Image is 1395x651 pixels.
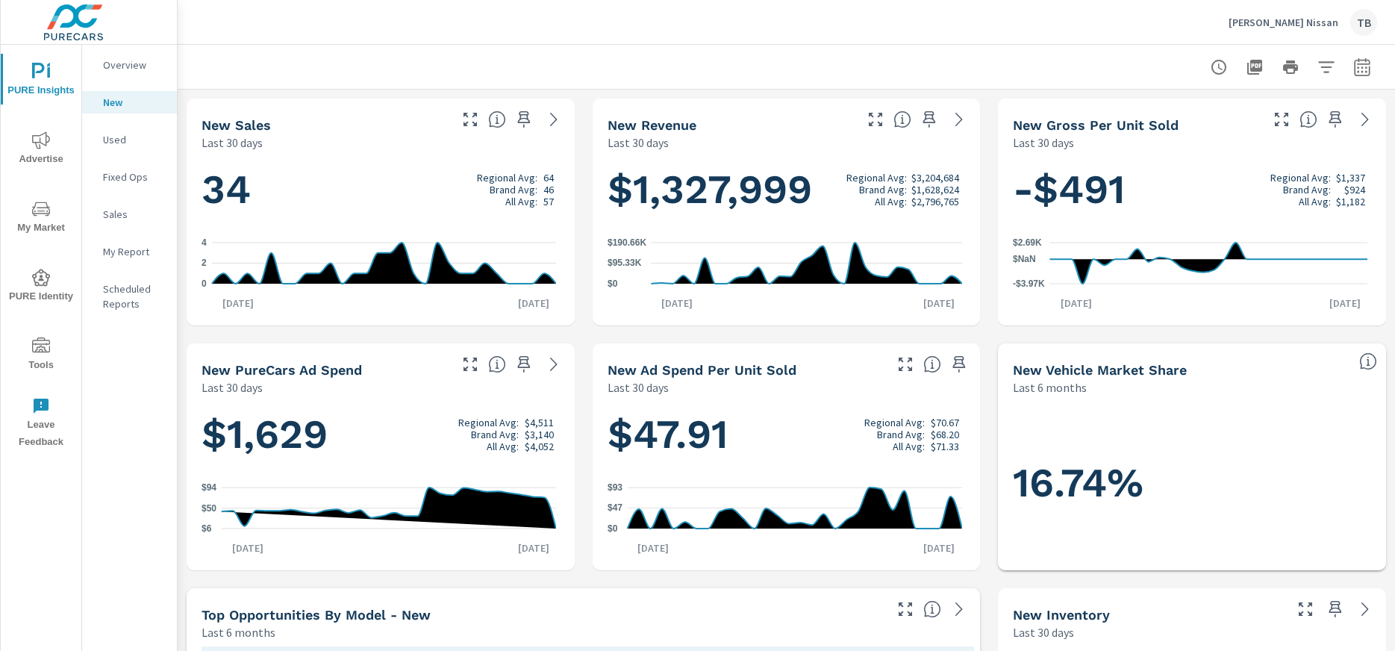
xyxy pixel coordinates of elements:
[82,278,177,315] div: Scheduled Reports
[525,429,554,440] p: $3,140
[490,184,537,196] p: Brand Avg:
[911,172,959,184] p: $3,204,684
[1,45,81,457] div: nav menu
[923,600,941,618] span: Find the biggest opportunities within your model lineup by seeing how each model is selling in yo...
[512,108,536,131] span: Save this to your personalized report
[82,203,177,225] div: Sales
[543,196,554,208] p: 57
[1347,52,1377,82] button: Select Date Range
[5,337,77,374] span: Tools
[1299,196,1331,208] p: All Avg:
[82,240,177,263] div: My Report
[913,541,965,555] p: [DATE]
[1013,278,1045,289] text: -$3.97K
[1013,458,1371,508] h1: 16.74%
[1013,623,1074,641] p: Last 30 days
[5,200,77,237] span: My Market
[1350,9,1377,36] div: TB
[608,482,622,493] text: $93
[608,258,642,269] text: $95.33K
[487,440,519,452] p: All Avg:
[1336,196,1365,208] p: $1,182
[608,278,618,289] text: $0
[1293,597,1317,621] button: Make Fullscreen
[1353,597,1377,621] a: See more details in report
[608,523,618,534] text: $0
[512,352,536,376] span: Save this to your personalized report
[543,184,554,196] p: 46
[508,296,560,311] p: [DATE]
[1311,52,1341,82] button: Apply Filters
[202,409,560,460] h1: $1,629
[542,108,566,131] a: See more details in report
[1276,52,1305,82] button: Print Report
[1240,52,1270,82] button: "Export Report to PDF"
[1050,296,1102,311] p: [DATE]
[202,117,271,133] h5: New Sales
[877,429,925,440] p: Brand Avg:
[103,169,165,184] p: Fixed Ops
[202,278,207,289] text: 0
[202,523,212,534] text: $6
[864,108,887,131] button: Make Fullscreen
[917,108,941,131] span: Save this to your personalized report
[608,164,966,215] h1: $1,327,999
[202,503,216,514] text: $50
[82,91,177,113] div: New
[1344,184,1365,196] p: $924
[212,296,264,311] p: [DATE]
[846,172,907,184] p: Regional Avg:
[222,541,274,555] p: [DATE]
[103,95,165,110] p: New
[608,134,669,152] p: Last 30 days
[202,258,207,269] text: 2
[525,417,554,429] p: $4,511
[458,352,482,376] button: Make Fullscreen
[931,429,959,440] p: $68.20
[1229,16,1338,29] p: [PERSON_NAME] Nissan
[875,196,907,208] p: All Avg:
[608,502,622,513] text: $47
[103,281,165,311] p: Scheduled Reports
[1013,379,1087,396] p: Last 6 months
[1013,254,1036,264] text: $NaN
[947,597,971,621] a: See more details in report
[103,57,165,72] p: Overview
[1013,134,1074,152] p: Last 30 days
[1299,110,1317,128] span: Average gross profit generated by the dealership for each vehicle sold over the selected date ran...
[911,184,959,196] p: $1,628,624
[931,417,959,429] p: $70.67
[864,417,925,429] p: Regional Avg:
[608,362,796,378] h5: New Ad Spend Per Unit Sold
[488,110,506,128] span: Number of vehicles sold by the dealership over the selected date range. [Source: This data is sou...
[651,296,703,311] p: [DATE]
[458,108,482,131] button: Make Fullscreen
[202,623,275,641] p: Last 6 months
[471,429,519,440] p: Brand Avg:
[82,54,177,76] div: Overview
[5,397,77,451] span: Leave Feedback
[931,440,959,452] p: $71.33
[1323,597,1347,621] span: Save this to your personalized report
[525,440,554,452] p: $4,052
[542,352,566,376] a: See more details in report
[5,131,77,168] span: Advertise
[543,172,554,184] p: 64
[458,417,519,429] p: Regional Avg:
[893,440,925,452] p: All Avg:
[202,164,560,215] h1: 34
[911,196,959,208] p: $2,796,765
[1013,117,1179,133] h5: New Gross Per Unit Sold
[202,379,263,396] p: Last 30 days
[1013,362,1187,378] h5: New Vehicle Market Share
[608,379,669,396] p: Last 30 days
[608,237,646,248] text: $190.66K
[1283,184,1331,196] p: Brand Avg:
[202,237,207,248] text: 4
[1319,296,1371,311] p: [DATE]
[1323,108,1347,131] span: Save this to your personalized report
[893,110,911,128] span: Total sales revenue over the selected date range. [Source: This data is sourced from the dealer’s...
[82,128,177,151] div: Used
[508,541,560,555] p: [DATE]
[1336,172,1365,184] p: $1,337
